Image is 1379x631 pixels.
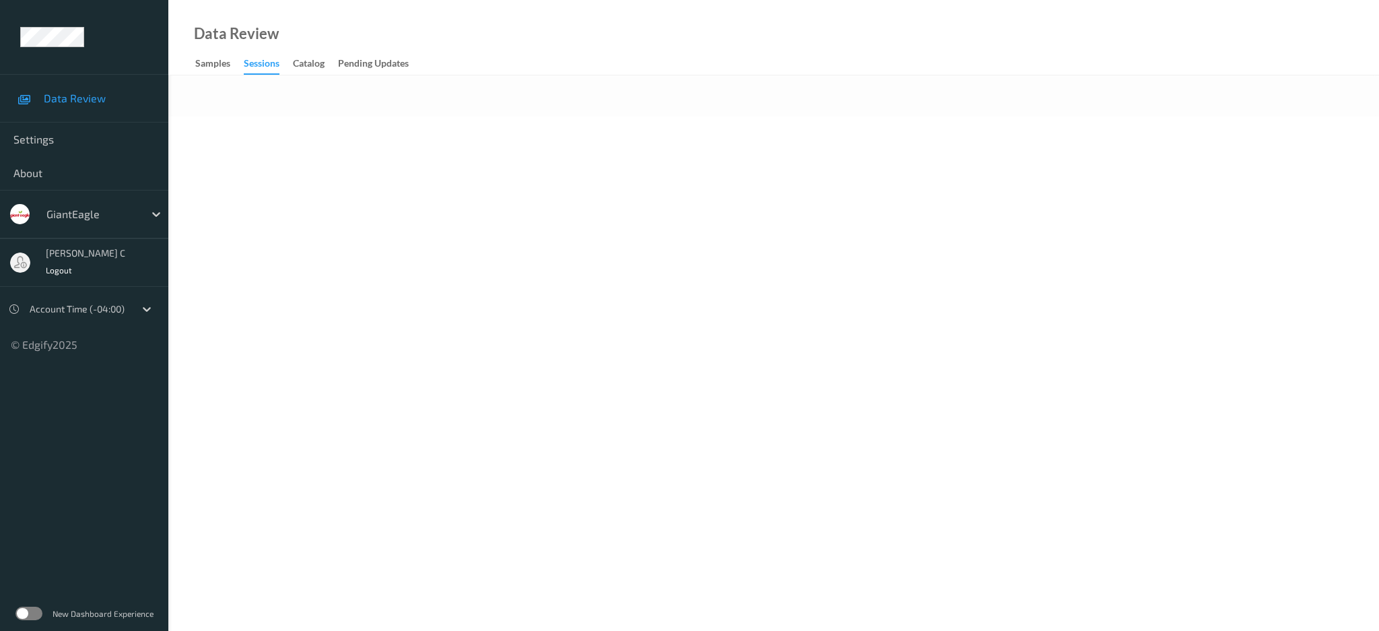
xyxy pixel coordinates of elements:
div: Samples [195,57,230,73]
a: Sessions [244,55,293,75]
a: Pending Updates [338,55,422,73]
div: Pending Updates [338,57,409,73]
div: Data Review [194,27,279,40]
a: Samples [195,55,244,73]
a: Catalog [293,55,338,73]
div: Sessions [244,57,279,75]
div: Catalog [293,57,325,73]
